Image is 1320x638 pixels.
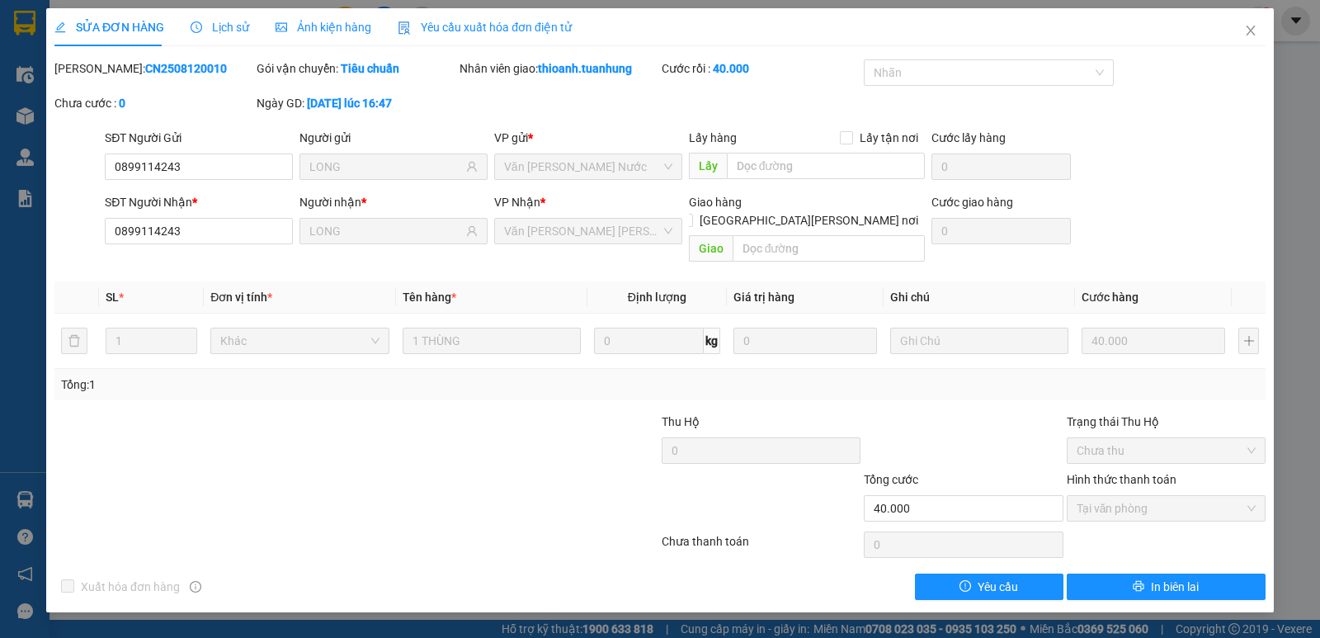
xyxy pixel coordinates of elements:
div: Trạng thái Thu Hộ [1067,413,1266,431]
span: Giao [689,235,733,262]
b: 0 [119,97,125,110]
b: 40.000 [713,62,749,75]
span: SỬA ĐƠN HÀNG [54,21,164,34]
input: Ghi Chú [890,328,1068,354]
div: Tổng: 1 [61,376,511,394]
span: Văn phòng Cái Nước [504,154,672,179]
span: Tên hàng [403,291,456,304]
span: Thu Hộ [662,415,700,428]
span: Văn phòng Hồ Chí Minh [504,219,672,243]
input: 0 [733,328,877,354]
b: Tiêu chuẩn [341,62,399,75]
button: exclamation-circleYêu cầu [915,574,1063,600]
div: VP gửi [494,129,682,147]
button: Close [1228,8,1274,54]
span: exclamation-circle [959,580,971,593]
span: VP Nhận [494,196,540,209]
label: Cước lấy hàng [931,131,1006,144]
span: Chưa thu [1077,438,1256,463]
span: clock-circle [191,21,202,33]
input: VD: Bàn, Ghế [403,328,581,354]
div: Chưa cước : [54,94,253,112]
span: [GEOGRAPHIC_DATA][PERSON_NAME] nơi [693,211,925,229]
input: Tên người nhận [309,222,463,240]
span: printer [1133,580,1144,593]
button: printerIn biên lai [1067,574,1266,600]
span: Lấy tận nơi [853,129,925,147]
span: Định lượng [628,291,686,304]
input: Tên người gửi [309,158,463,176]
div: [PERSON_NAME]: [54,59,253,78]
span: Tổng cước [864,473,918,486]
span: close [1244,24,1257,37]
b: [DATE] lúc 16:47 [307,97,392,110]
span: Đơn vị tính [210,291,272,304]
span: Lấy hàng [689,131,737,144]
div: Gói vận chuyển: [257,59,455,78]
span: Xuất hóa đơn hàng [74,578,186,596]
b: CN2508120010 [145,62,227,75]
button: delete [61,328,87,354]
b: thioanh.tuanhung [538,62,632,75]
span: Khác [220,328,379,353]
span: In biên lai [1151,578,1199,596]
span: user [466,225,478,237]
span: Yêu cầu xuất hóa đơn điện tử [398,21,572,34]
div: Nhân viên giao: [460,59,658,78]
input: Dọc đường [727,153,926,179]
span: edit [54,21,66,33]
span: Tại văn phòng [1077,496,1256,521]
span: Giá trị hàng [733,291,794,304]
div: Người nhận [299,193,488,211]
span: SL [106,291,119,304]
div: Ngày GD: [257,94,455,112]
span: Cước hàng [1082,291,1138,304]
span: Giao hàng [689,196,742,209]
span: Ảnh kiện hàng [276,21,371,34]
div: SĐT Người Nhận [105,193,293,211]
div: SĐT Người Gửi [105,129,293,147]
div: Người gửi [299,129,488,147]
label: Hình thức thanh toán [1067,473,1176,486]
input: 0 [1082,328,1225,354]
span: info-circle [190,581,201,593]
img: icon [398,21,411,35]
span: Lịch sử [191,21,249,34]
label: Cước giao hàng [931,196,1013,209]
button: plus [1238,328,1259,354]
th: Ghi chú [884,281,1075,314]
div: Chưa thanh toán [660,532,862,561]
div: Cước rồi : [662,59,860,78]
span: kg [704,328,720,354]
input: Cước giao hàng [931,218,1071,244]
input: Dọc đường [733,235,926,262]
span: picture [276,21,287,33]
input: Cước lấy hàng [931,154,1071,180]
span: Lấy [689,153,727,179]
span: Yêu cầu [978,578,1018,596]
span: user [466,161,478,172]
